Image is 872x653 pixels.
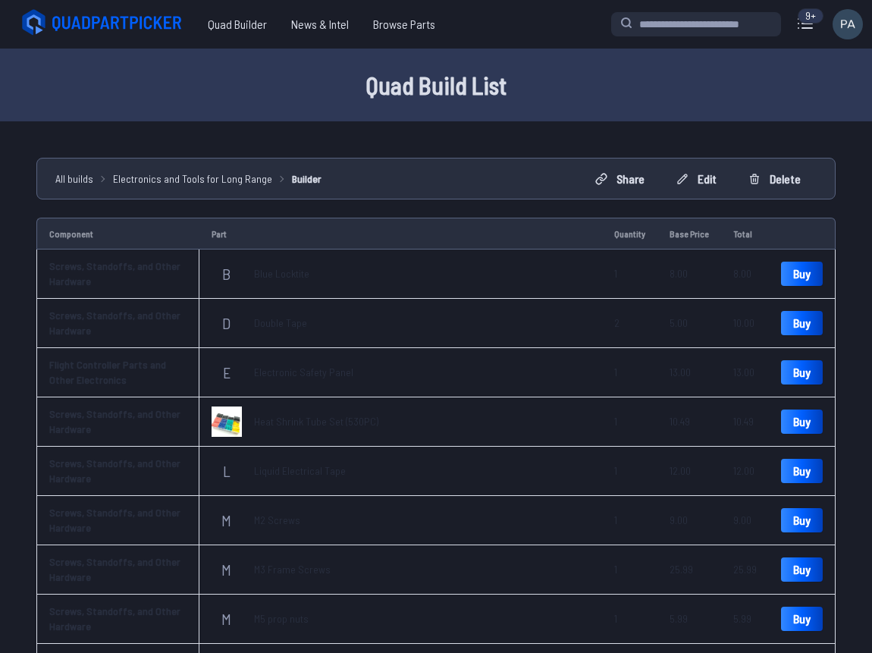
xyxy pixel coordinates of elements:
[721,250,769,299] td: 8.00
[113,171,272,187] a: Electronics and Tools for Long Range
[721,397,769,447] td: 10.49
[223,463,231,479] span: L
[657,545,721,595] td: 25.99
[279,9,361,39] a: News & Intel
[254,611,309,626] span: M5 prop nuts
[721,348,769,397] td: 13.00
[49,407,180,435] a: Screws, Standoffs, and Other Hardware
[18,67,854,103] h1: Quad Build List
[614,415,617,428] span: 1
[657,397,721,447] td: 10.49
[657,250,721,299] td: 8.00
[721,299,769,348] td: 10.00
[254,316,307,331] span: Double Tape
[657,348,721,397] td: 13.00
[292,171,322,187] a: Builder
[614,316,619,329] span: 2
[798,8,823,24] div: 9+
[614,563,617,576] span: 1
[781,557,823,582] a: Buy
[196,9,279,39] a: Quad Builder
[254,266,309,281] span: Blue Locktite
[781,607,823,631] a: Buy
[781,508,823,532] a: Buy
[49,604,180,633] span: Screws, Standoffs, and Other Hardware
[781,262,823,286] a: Buy
[781,311,823,335] a: Buy
[254,562,331,577] span: M3 Frame Screws
[55,171,93,187] a: All builds
[614,267,617,280] span: 1
[657,496,721,545] td: 9.00
[833,9,863,39] img: User
[657,218,721,250] td: Base Price
[254,513,300,528] span: M2 Screws
[222,266,231,281] span: B
[49,506,180,534] span: Screws, Standoffs, and Other Hardware
[361,9,447,39] a: Browse Parts
[254,414,378,429] a: Heat Shrink Tube Set (530PC)
[221,513,231,528] span: M
[614,366,617,378] span: 1
[657,299,721,348] td: 5.00
[721,545,769,595] td: 25.99
[614,464,617,477] span: 1
[254,463,346,479] span: Liquid Electrical Tape
[49,259,180,287] span: Screws, Standoffs, and Other Hardware
[663,167,729,191] button: Edit
[721,496,769,545] td: 9.00
[199,218,602,250] td: Part
[212,407,242,437] img: image
[721,218,769,250] td: Total
[49,358,166,386] span: Flight Controller Parts and Other Electronics
[49,309,180,337] span: Screws, Standoffs, and Other Hardware
[614,612,617,625] span: 1
[781,410,823,434] a: Buy
[582,167,657,191] button: Share
[222,316,231,331] span: D
[614,513,617,526] span: 1
[49,555,180,583] span: Screws, Standoffs, and Other Hardware
[36,218,199,250] td: Component
[254,415,378,428] span: Heat Shrink Tube Set (530PC)
[657,447,721,496] td: 12.00
[221,611,231,626] span: M
[736,167,814,191] button: Delete
[781,459,823,483] a: Buy
[602,218,657,250] td: Quantity
[657,595,721,644] td: 5.99
[221,562,231,577] span: M
[223,365,231,380] span: E
[721,595,769,644] td: 5.99
[781,360,823,385] a: Buy
[254,365,353,380] span: Electronic Safety Panel
[721,447,769,496] td: 12.00
[49,457,180,485] span: Screws, Standoffs, and Other Hardware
